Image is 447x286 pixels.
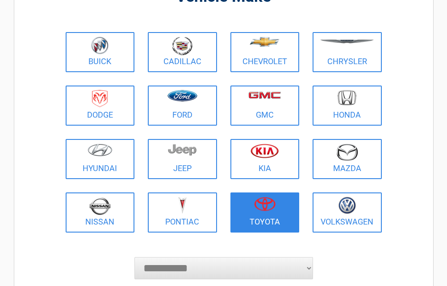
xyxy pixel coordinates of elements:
img: cadillac [172,37,192,55]
a: Honda [313,86,382,126]
a: Jeep [148,139,217,179]
img: chrysler [320,40,374,44]
img: kia [251,143,279,158]
img: dodge [92,90,108,107]
img: hyundai [88,143,113,156]
a: Dodge [66,86,135,126]
a: Ford [148,86,217,126]
img: buick [91,37,109,54]
a: Toyota [230,192,300,233]
img: gmc [248,91,281,99]
img: nissan [89,197,111,215]
a: Buick [66,32,135,72]
img: toyota [254,197,276,211]
a: GMC [230,86,300,126]
a: Chevrolet [230,32,300,72]
a: Kia [230,139,300,179]
img: mazda [336,143,358,161]
img: honda [338,90,356,106]
img: jeep [168,143,196,156]
img: pontiac [178,197,187,214]
a: Chrysler [313,32,382,72]
a: Cadillac [148,32,217,72]
img: volkswagen [338,197,356,214]
img: ford [167,90,197,102]
a: Hyundai [66,139,135,179]
a: Pontiac [148,192,217,233]
a: Mazda [313,139,382,179]
a: Volkswagen [313,192,382,233]
a: Nissan [66,192,135,233]
img: chevrolet [250,37,280,47]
